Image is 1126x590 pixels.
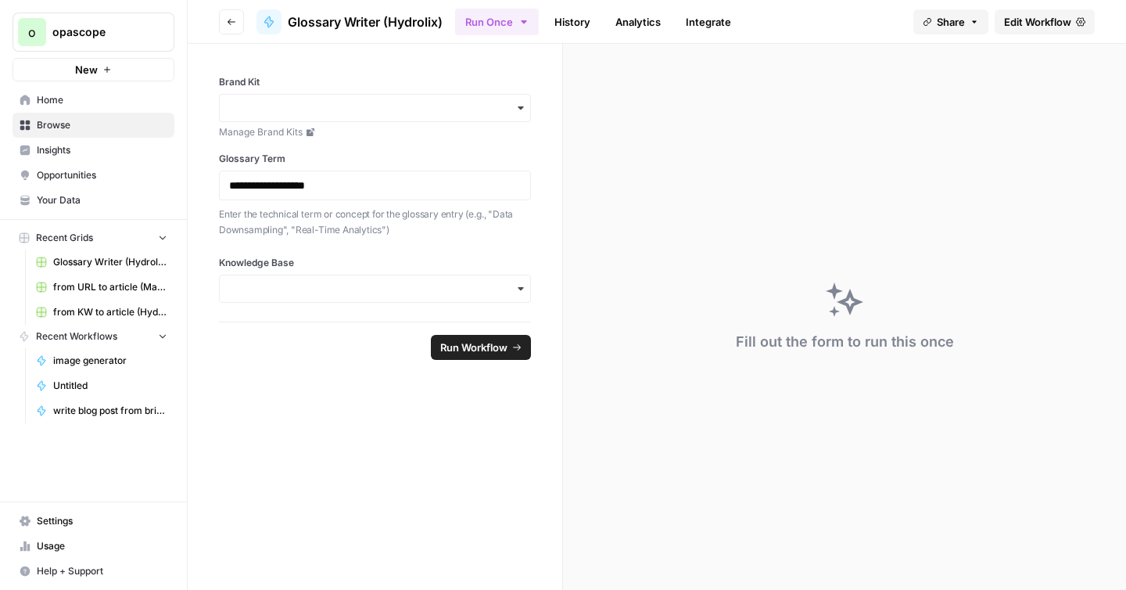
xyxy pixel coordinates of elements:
span: Opportunities [37,168,167,182]
span: Recent Grids [36,231,93,245]
button: Run Workflow [431,335,531,360]
span: Help + Support [37,564,167,578]
span: image generator [53,354,167,368]
span: from KW to article (Hydrolix) [53,305,167,319]
span: Usage [37,539,167,553]
button: Recent Grids [13,226,174,250]
span: write blog post from brief (Aroma360) [53,404,167,418]
a: Glossary Writer (Hydrolix) Grid [29,250,174,275]
label: Brand Kit [219,75,531,89]
a: Analytics [606,9,670,34]
a: Edit Workflow [995,9,1095,34]
span: Edit Workflow [1004,14,1071,30]
span: opascope [52,24,147,40]
p: Enter the technical term or concept for the glossary entry (e.g., "Data Downsampling", "Real-Time... [219,207,531,237]
a: image generator [29,348,174,373]
span: o [28,23,36,41]
a: Browse [13,113,174,138]
a: Untitled [29,373,174,398]
span: Insights [37,143,167,157]
span: Glossary Writer (Hydrolix) [288,13,443,31]
a: from URL to article (MariaDB) [29,275,174,300]
span: Recent Workflows [36,329,117,344]
span: Settings [37,514,167,528]
label: Knowledge Base [219,256,531,270]
a: Your Data [13,188,174,213]
a: Insights [13,138,174,163]
a: Glossary Writer (Hydrolix) [256,9,443,34]
button: Recent Workflows [13,325,174,348]
span: Browse [37,118,167,132]
a: write blog post from brief (Aroma360) [29,398,174,423]
span: from URL to article (MariaDB) [53,280,167,294]
button: New [13,58,174,81]
span: Home [37,93,167,107]
button: Share [913,9,988,34]
button: Run Once [455,9,539,35]
a: Integrate [676,9,741,34]
button: Help + Support [13,559,174,584]
a: from KW to article (Hydrolix) [29,300,174,325]
a: Manage Brand Kits [219,125,531,139]
span: Glossary Writer (Hydrolix) Grid [53,255,167,269]
span: New [75,62,98,77]
button: Workspace: opascope [13,13,174,52]
a: Opportunities [13,163,174,188]
a: Home [13,88,174,113]
span: Untitled [53,379,167,393]
span: Share [937,14,965,30]
span: Run Workflow [440,340,507,355]
label: Glossary Term [219,152,531,166]
a: History [545,9,600,34]
a: Settings [13,509,174,534]
a: Usage [13,534,174,559]
div: Fill out the form to run this once [736,331,954,353]
span: Your Data [37,193,167,207]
